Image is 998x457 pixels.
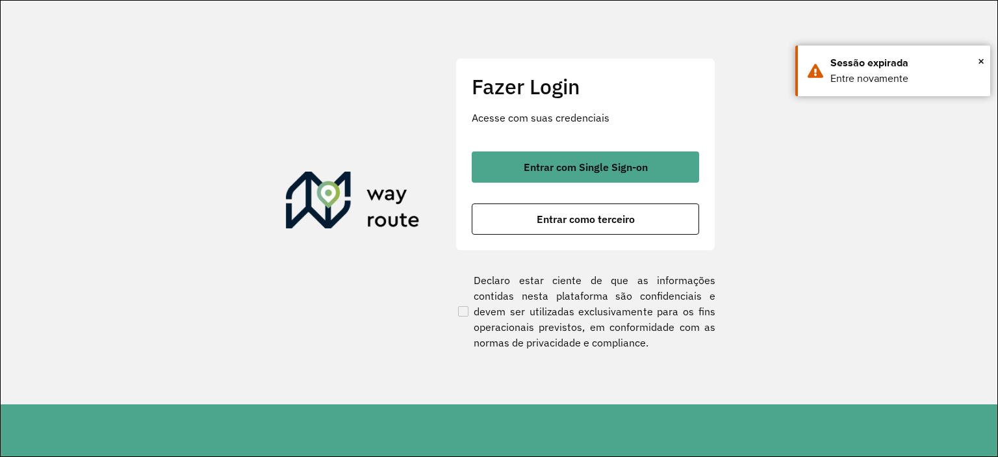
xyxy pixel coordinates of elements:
span: × [978,51,984,71]
img: Roteirizador AmbevTech [286,172,420,234]
button: button [472,151,699,183]
span: Entrar como terceiro [537,214,635,224]
p: Acesse com suas credenciais [472,110,699,125]
div: Sessão expirada [830,55,980,71]
button: Close [978,51,984,71]
span: Entrar com Single Sign-on [524,162,648,172]
div: Entre novamente [830,71,980,86]
h2: Fazer Login [472,74,699,99]
button: button [472,203,699,235]
label: Declaro estar ciente de que as informações contidas nesta plataforma são confidenciais e devem se... [455,272,715,350]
